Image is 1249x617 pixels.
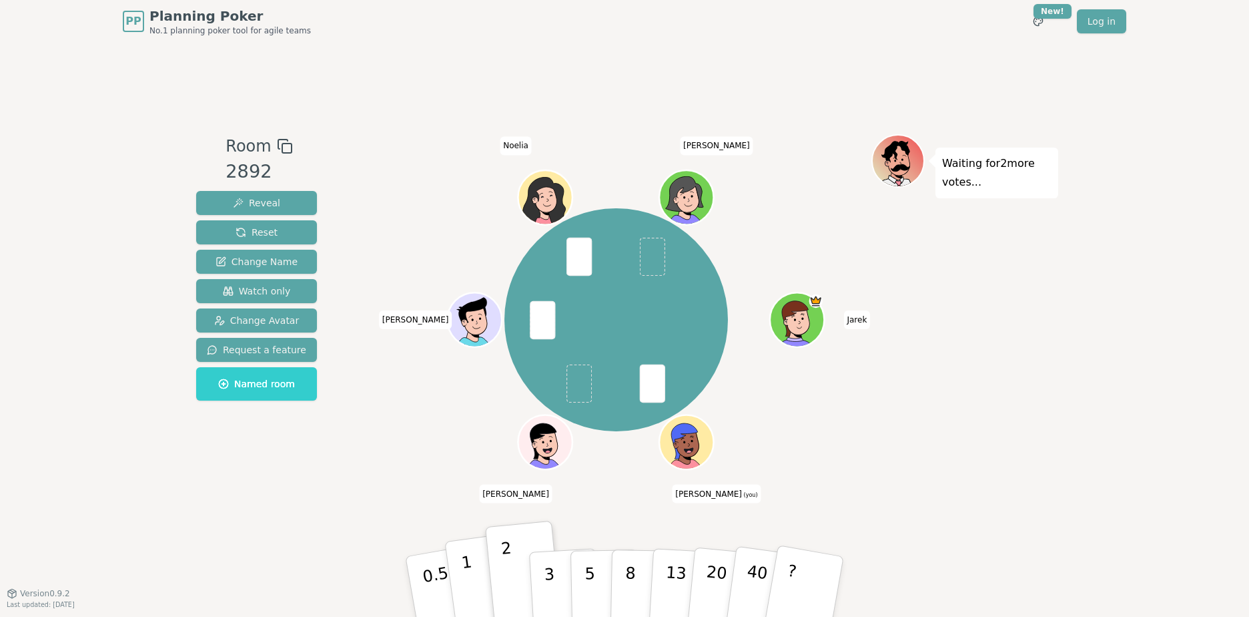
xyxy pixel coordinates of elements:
[233,196,280,210] span: Reveal
[843,311,870,329] span: Click to change your name
[149,25,311,36] span: No.1 planning poker tool for agile teams
[216,255,298,268] span: Change Name
[149,7,311,25] span: Planning Poker
[196,367,317,401] button: Named room
[236,226,278,239] span: Reset
[196,250,317,274] button: Change Name
[680,136,753,155] span: Click to change your name
[125,13,141,29] span: PP
[20,588,70,599] span: Version 0.9.2
[500,539,518,612] p: 2
[1026,9,1050,33] button: New!
[226,158,292,186] div: 2892
[218,377,295,391] span: Named room
[123,7,311,36] a: PPPlanning PokerNo.1 planning poker tool for agile teams
[207,343,306,357] span: Request a feature
[672,485,761,503] span: Click to change your name
[196,220,317,244] button: Reset
[226,134,271,158] span: Room
[809,294,823,308] span: Jarek is the host
[1077,9,1126,33] a: Log in
[223,284,291,298] span: Watch only
[661,417,712,468] button: Click to change your avatar
[214,314,300,327] span: Change Avatar
[7,588,70,599] button: Version0.9.2
[500,136,532,155] span: Click to change your name
[942,154,1052,192] p: Waiting for 2 more votes...
[1033,4,1072,19] div: New!
[196,191,317,215] button: Reveal
[7,601,75,608] span: Last updated: [DATE]
[196,279,317,303] button: Watch only
[379,311,452,329] span: Click to change your name
[196,338,317,362] button: Request a feature
[742,492,758,498] span: (you)
[196,308,317,333] button: Change Avatar
[479,485,552,503] span: Click to change your name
